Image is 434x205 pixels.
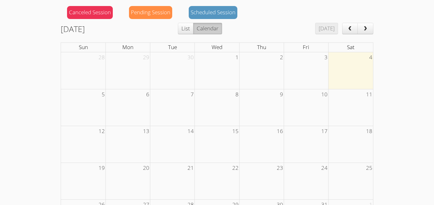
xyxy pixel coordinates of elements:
span: 17 [321,126,328,137]
button: [DATE] [315,23,338,34]
span: 9 [279,89,284,100]
span: 21 [187,163,194,173]
span: 16 [276,126,284,137]
span: 29 [142,52,150,63]
span: Fri [303,43,309,51]
span: 19 [98,163,105,173]
span: Mon [122,43,133,51]
button: Calendar [193,23,222,34]
span: Sun [79,43,88,51]
span: 22 [232,163,239,173]
span: 1 [235,52,239,63]
button: prev [342,23,358,34]
span: 13 [142,126,150,137]
span: 18 [365,126,373,137]
span: 8 [235,89,239,100]
span: Sat [347,43,355,51]
span: 25 [365,163,373,173]
button: next [357,23,373,34]
span: 14 [187,126,194,137]
span: 2 [279,52,284,63]
h2: [DATE] [61,23,85,35]
div: Canceled Session [67,6,113,19]
span: 30 [187,52,194,63]
span: 5 [101,89,105,100]
span: Tue [168,43,177,51]
span: 3 [324,52,328,63]
span: 6 [146,89,150,100]
span: 15 [232,126,239,137]
span: 7 [190,89,194,100]
span: 20 [142,163,150,173]
div: Scheduled Session [189,6,237,19]
span: 23 [276,163,284,173]
span: 24 [321,163,328,173]
span: Thu [257,43,266,51]
span: 12 [98,126,105,137]
span: 4 [369,52,373,63]
span: Wed [212,43,222,51]
span: 28 [98,52,105,63]
button: List [178,23,193,34]
div: Pending Session [129,6,172,19]
span: 11 [365,89,373,100]
span: 10 [321,89,328,100]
